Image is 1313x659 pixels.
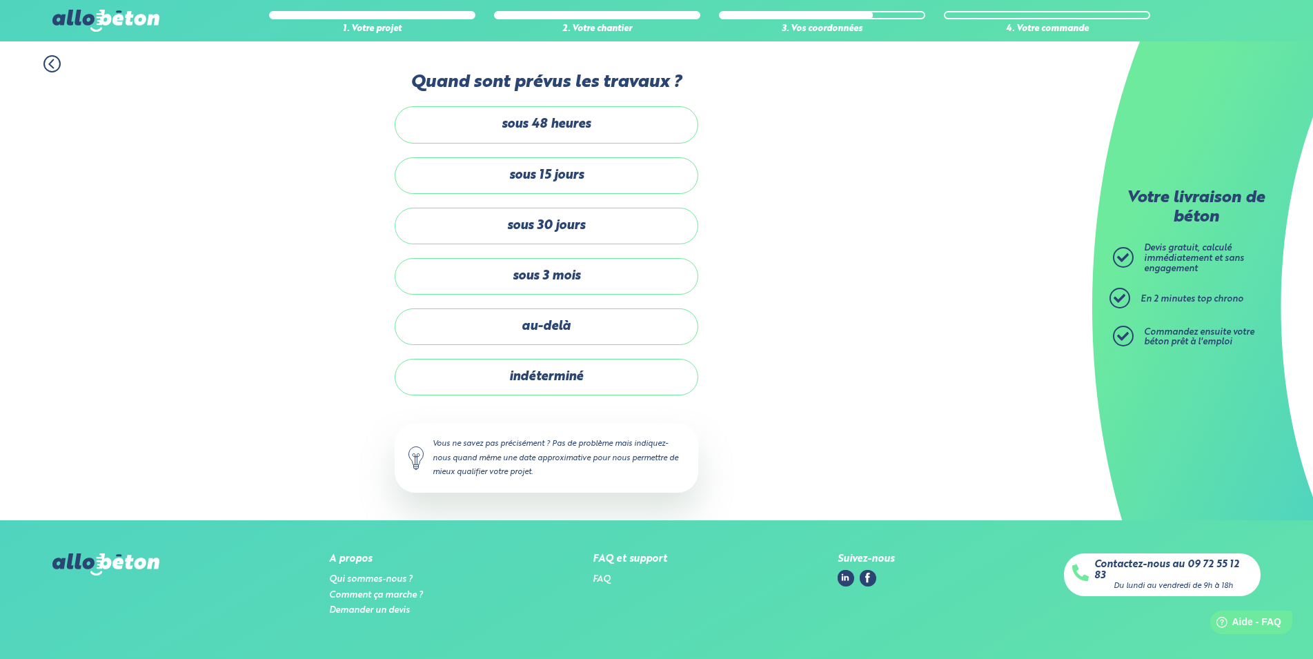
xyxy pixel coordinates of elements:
img: allobéton [52,10,159,32]
a: Comment ça marche ? [329,591,423,600]
a: Qui sommes-nous ? [329,575,413,584]
label: Quand sont prévus les travaux ? [395,72,698,92]
p: Votre livraison de béton [1116,189,1275,227]
span: En 2 minutes top chrono [1141,295,1243,304]
div: 2. Votre chantier [494,24,700,35]
label: sous 30 jours [395,208,698,244]
a: Contactez-nous au 09 72 55 12 83 [1094,559,1252,582]
div: 4. Votre commande [944,24,1150,35]
div: Vous ne savez pas précisément ? Pas de problème mais indiquez-nous quand même une date approximat... [395,423,698,492]
label: sous 3 mois [395,258,698,295]
div: 3. Vos coordonnées [719,24,925,35]
span: Devis gratuit, calculé immédiatement et sans engagement [1144,244,1244,273]
label: au-delà [395,308,698,345]
a: FAQ [593,575,611,584]
img: allobéton [52,553,159,576]
div: Du lundi au vendredi de 9h à 18h [1114,582,1233,591]
label: sous 48 heures [395,106,698,143]
div: 1. Votre projet [269,24,475,35]
span: Commandez ensuite votre béton prêt à l'emploi [1144,328,1254,347]
a: Demander un devis [329,606,410,615]
div: FAQ et support [593,553,667,565]
label: indéterminé [395,359,698,395]
div: A propos [329,553,423,565]
label: sous 15 jours [395,157,698,194]
div: Suivez-nous [838,553,894,565]
iframe: Help widget launcher [1190,605,1298,644]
